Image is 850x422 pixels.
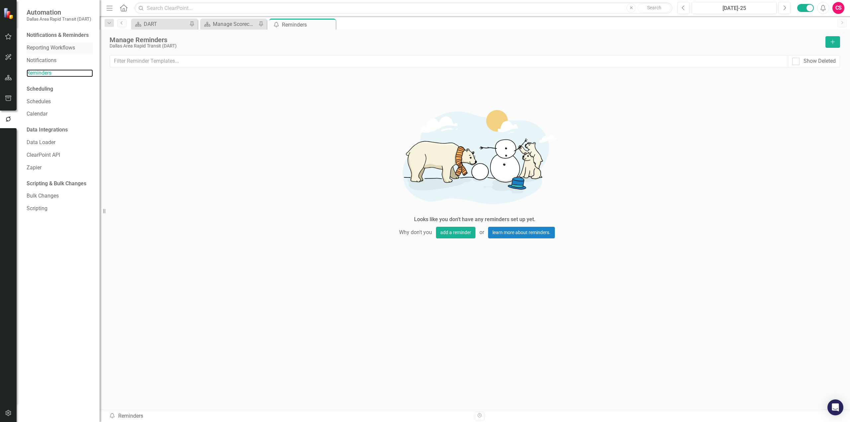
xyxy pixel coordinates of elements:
div: Manage Scorecards [213,20,257,28]
a: Reminders [27,69,93,77]
span: or [475,227,488,238]
div: Scheduling [27,85,53,93]
div: Dallas Area Rapid Transit (DART) [110,43,822,48]
img: ClearPoint Strategy [3,7,16,20]
div: Data Integrations [27,126,68,134]
a: ClearPoint API [27,151,93,159]
a: Manage Scorecards [202,20,257,28]
span: Automation [27,8,91,16]
a: Data Loader [27,139,93,146]
div: Scripting & Bulk Changes [27,180,86,188]
div: Reminders [109,412,470,420]
div: [DATE]-25 [694,4,774,12]
button: [DATE]-25 [692,2,777,14]
div: DART [144,20,188,28]
button: add a reminder [436,227,475,238]
div: Show Deleted [804,57,836,65]
a: Reporting Workflows [27,44,93,52]
img: Getting started [375,98,574,214]
small: Dallas Area Rapid Transit (DART) [27,16,91,22]
a: Notifications [27,57,93,64]
div: Manage Reminders [110,36,822,43]
button: CS [832,2,844,14]
a: Bulk Changes [27,192,93,200]
span: Search [647,5,661,10]
a: Calendar [27,110,93,118]
a: DART [133,20,188,28]
span: Why don't you [395,227,436,238]
a: learn more about reminders. [488,227,555,238]
a: Scripting [27,205,93,212]
a: Zapier [27,164,93,172]
div: Open Intercom Messenger [827,399,843,415]
div: Reminders [282,21,334,29]
input: Filter Reminder Templates... [110,55,788,67]
button: Search [637,3,671,13]
input: Search ClearPoint... [134,2,672,14]
a: Schedules [27,98,93,106]
div: Looks like you don't have any reminders set up yet. [414,216,536,223]
div: Notifications & Reminders [27,32,89,39]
